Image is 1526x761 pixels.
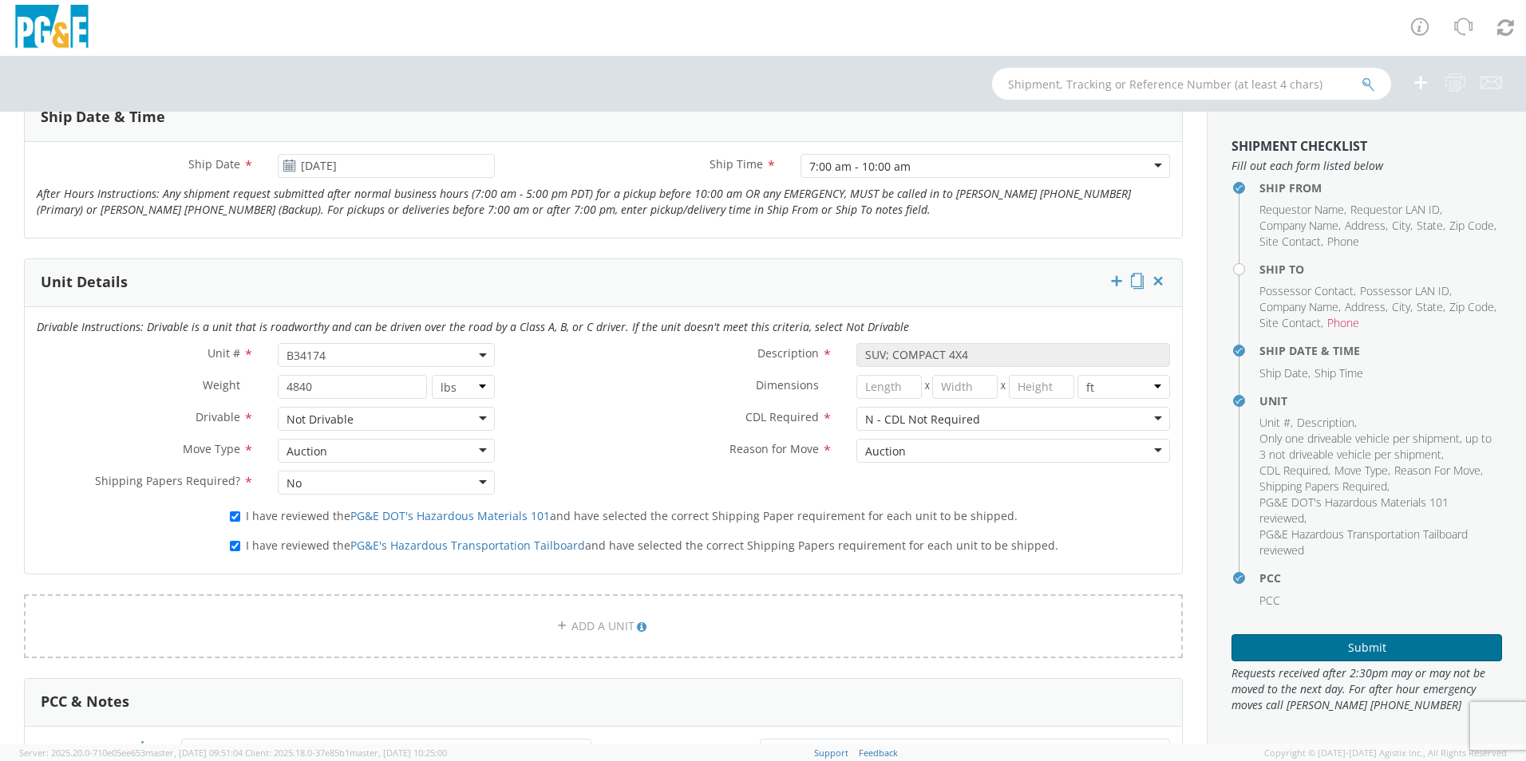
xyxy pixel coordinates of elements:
[278,343,495,367] span: B34174
[1417,218,1443,233] span: State
[1259,202,1344,217] span: Requestor Name
[1350,202,1440,217] span: Requestor LAN ID
[1259,479,1390,495] li: ,
[287,348,486,363] span: B34174
[814,747,848,759] a: Support
[998,375,1009,399] span: X
[865,412,980,428] div: N - CDL Not Required
[1334,463,1388,478] span: Move Type
[1259,299,1341,315] li: ,
[1259,299,1338,314] span: Company Name
[1259,526,1468,558] span: PG&E Hazardous Transportation Tailboard reviewed
[12,5,92,52] img: pge-logo-06675f144f4cfa6a6814.png
[246,538,1058,553] span: I have reviewed the and have selected the correct Shipping Papers requirement for each unit to be...
[932,375,998,399] input: Width
[1417,299,1443,314] span: State
[1259,263,1502,275] h4: Ship To
[1327,234,1359,249] span: Phone
[992,68,1391,100] input: Shipment, Tracking or Reference Number (at least 4 chars)
[1259,365,1308,380] span: Ship Date
[208,345,240,361] span: Unit #
[1259,415,1293,431] li: ,
[1314,365,1363,380] span: Ship Time
[1345,299,1388,315] li: ,
[1394,463,1483,479] li: ,
[1259,463,1328,478] span: CDL Required
[1392,299,1410,314] span: City
[859,747,898,759] a: Feedback
[183,441,240,456] span: Move Type
[230,511,240,522] input: I have reviewed thePG&E DOT's Hazardous Materials 101and have selected the correct Shipping Paper...
[1392,299,1413,315] li: ,
[1259,593,1280,608] span: PCC
[1259,234,1323,250] li: ,
[1259,365,1311,381] li: ,
[1264,747,1507,759] span: Copyright © [DATE]-[DATE] Agistix Inc., All Rights Reserved
[1392,218,1410,233] span: City
[24,594,1183,658] a: ADD A UNIT
[1327,315,1359,330] span: Phone
[1360,283,1452,299] li: ,
[1259,315,1323,331] li: ,
[350,538,585,553] a: PG&E's Hazardous Transportation Tailboard
[1259,495,1449,526] span: PG&E DOT's Hazardous Materials 101 reviewed
[350,747,447,759] span: master, [DATE] 10:25:00
[1231,665,1502,713] span: Requests received after 2:30pm may or may not be moved to the next day. For after hour emergency ...
[1297,415,1354,430] span: Description
[1259,463,1330,479] li: ,
[1345,218,1388,234] li: ,
[1449,299,1496,315] li: ,
[196,409,240,424] span: Drivable
[145,747,243,759] span: master, [DATE] 09:51:04
[1297,415,1357,431] li: ,
[1259,218,1338,233] span: Company Name
[287,412,354,428] div: Not Drivable
[287,475,302,491] div: No
[1259,345,1502,357] h4: Ship Date & Time
[245,747,447,759] span: Client: 2025.18.0-37e85b1
[856,375,922,399] input: Length
[350,508,550,523] a: PG&E DOT's Hazardous Materials 101
[230,541,240,551] input: I have reviewed thePG&E's Hazardous Transportation Tailboardand have selected the correct Shippin...
[618,741,722,756] span: Internal Notes Only
[41,694,129,710] h3: PCC & Notes
[757,345,819,361] span: Description
[1417,299,1445,315] li: ,
[710,156,763,172] span: Ship Time
[203,377,240,392] span: Weight
[1231,137,1367,155] strong: Shipment Checklist
[37,186,1131,217] i: After Hours Instructions: Any shipment request submitted after normal business hours (7:00 am - 5...
[1231,158,1502,174] span: Fill out each form listed below
[1345,299,1386,314] span: Address
[1394,463,1481,478] span: Reason For Move
[1345,218,1386,233] span: Address
[1009,375,1074,399] input: Height
[1259,395,1502,407] h4: Unit
[1334,463,1390,479] li: ,
[1449,218,1496,234] li: ,
[41,274,128,290] h3: Unit Details
[745,409,819,424] span: CDL Required
[1360,283,1449,298] span: Possessor LAN ID
[1259,283,1354,298] span: Possessor Contact
[809,159,911,175] div: 7:00 am - 10:00 am
[1417,218,1445,234] li: ,
[1449,218,1494,233] span: Zip Code
[1259,495,1498,526] li: ,
[1259,431,1498,463] li: ,
[1259,572,1502,584] h4: PCC
[95,473,240,488] span: Shipping Papers Required?
[1231,634,1502,661] button: Submit
[1259,315,1321,330] span: Site Contact
[1350,202,1442,218] li: ,
[756,377,819,392] span: Dimensions
[114,742,135,757] span: PCC
[41,109,165,125] h3: Ship Date & Time
[1259,218,1341,234] li: ,
[287,444,327,459] div: Auction
[729,441,819,456] span: Reason for Move
[37,319,909,334] i: Drivable Instructions: Drivable is a unit that is roadworthy and can be driven over the road by a...
[246,508,1018,523] span: I have reviewed the and have selected the correct Shipping Paper requirement for each unit to be ...
[1259,234,1321,249] span: Site Contact
[1259,431,1492,462] span: Only one driveable vehicle per shipment, up to 3 not driveable vehicle per shipment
